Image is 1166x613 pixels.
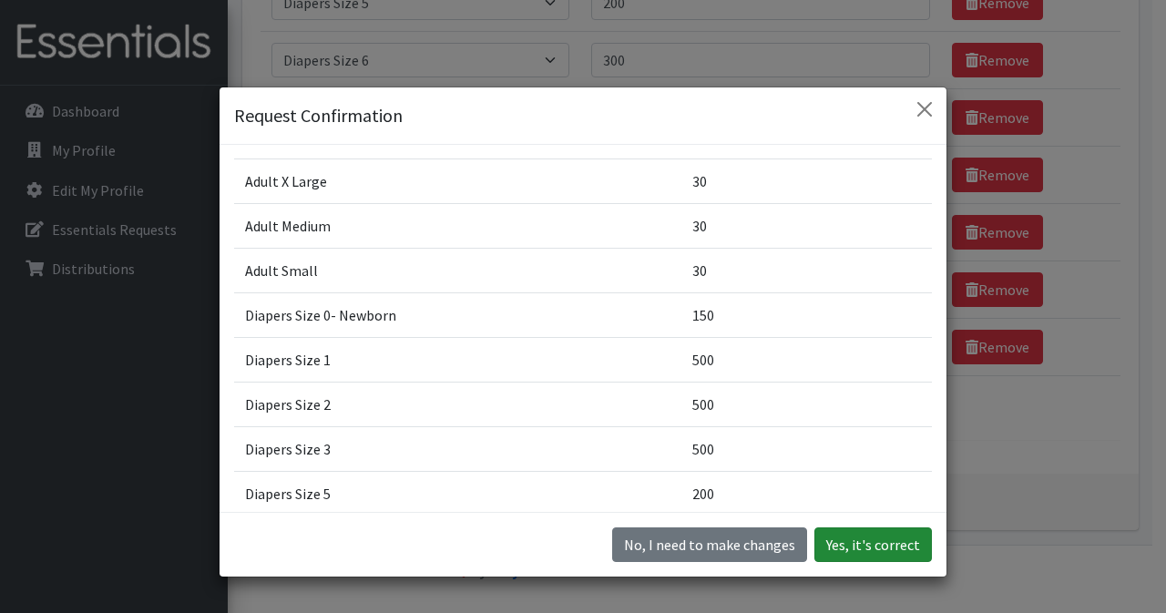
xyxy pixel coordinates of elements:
[234,248,681,292] td: Adult Small
[681,337,932,382] td: 500
[234,102,403,129] h5: Request Confirmation
[681,382,932,426] td: 500
[612,527,807,562] button: No I need to make changes
[681,426,932,471] td: 500
[234,158,681,203] td: Adult X Large
[681,292,932,337] td: 150
[234,203,681,248] td: Adult Medium
[681,248,932,292] td: 30
[681,203,932,248] td: 30
[234,292,681,337] td: Diapers Size 0- Newborn
[234,426,681,471] td: Diapers Size 3
[910,95,939,124] button: Close
[234,471,681,516] td: Diapers Size 5
[814,527,932,562] button: Yes, it's correct
[234,337,681,382] td: Diapers Size 1
[681,158,932,203] td: 30
[234,382,681,426] td: Diapers Size 2
[681,471,932,516] td: 200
